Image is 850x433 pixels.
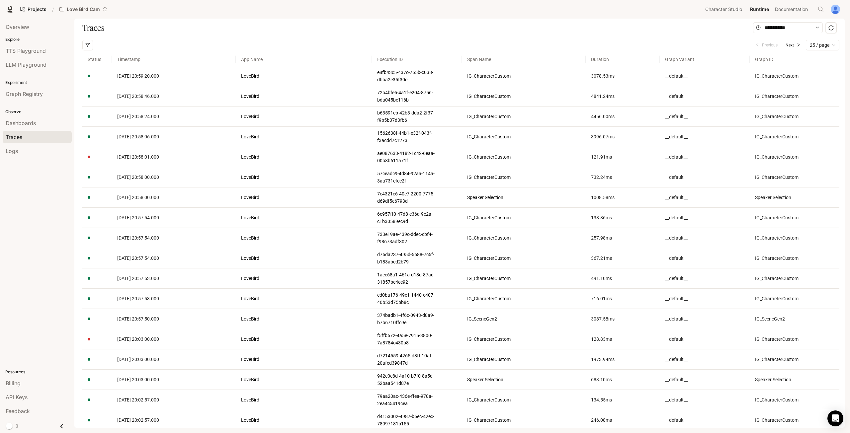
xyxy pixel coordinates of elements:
a: 72b4bfe5-4a1f-e204-8756-bda045bc116b [377,89,456,104]
span: [DATE] 20:58:00.000 [117,175,159,180]
a: 3078.53ms [591,72,655,80]
a: b63591eb-42b3-dda2-2f37-f9b5b37d3fb6 [377,109,456,124]
span: Character Studio [705,5,742,14]
span: [DATE] 20:03:00.000 [117,336,159,342]
a: [DATE] 20:57:54.000 [117,234,230,242]
a: Character Studio [703,3,747,16]
a: IG_CharacterCustom [755,113,834,120]
span: Timestamp [112,50,236,68]
a: __default__ [665,194,744,201]
a: IG_CharacterCustom [755,153,834,161]
a: 138.86ms [591,214,655,221]
a: d75da237-495d-5688-7c5f-b183abcd2b79 [377,251,456,265]
a: 257.98ms [591,234,655,242]
a: __default__ [665,234,744,242]
article: 121.91 ms [591,153,655,161]
a: IG_CharacterCustom [755,275,834,282]
article: __default__ [665,93,744,100]
span: Projects [28,7,46,12]
a: 1973.94ms [591,356,655,363]
span: Status [82,50,112,68]
article: IG_CharacterCustom [755,396,834,403]
a: ed0ba176-49c1-1440-c407-40b53d75bb8c [377,291,456,306]
article: __default__ [665,113,744,120]
a: 1008.58ms [591,194,655,201]
a: IG_CharacterCustom [467,295,580,302]
a: LoveBird [241,153,367,161]
a: LoveBird [241,356,367,363]
span: Span Name [462,50,586,68]
button: Open workspace menu [56,3,110,16]
a: __default__ [665,72,744,80]
a: LoveBird [241,335,367,343]
a: [DATE] 20:02:57.000 [117,416,230,424]
a: [DATE] 20:58:24.000 [117,113,230,120]
span: App Name [236,50,372,68]
article: 1008.58 ms [591,194,655,201]
a: IG_CharacterCustom [467,234,580,242]
a: Go to projects [17,3,49,16]
article: 128.83 ms [591,335,655,343]
span: [DATE] 20:57:53.000 [117,276,159,281]
article: IG_CharacterCustom [755,72,834,80]
span: sync [828,25,834,31]
a: IG_CharacterCustom [755,133,834,140]
a: 4456.00ms [591,113,655,120]
a: IG_CharacterCustom [467,396,580,403]
span: [DATE] 20:59:20.000 [117,73,159,79]
article: Speaker Selection [755,194,834,201]
article: 716.01 ms [591,295,655,302]
a: IG_CharacterCustom [467,153,580,161]
span: 25 / page [810,40,835,50]
a: 367.21ms [591,254,655,262]
span: Next [786,42,794,48]
a: LoveBird [241,194,367,201]
a: [DATE] 20:58:01.000 [117,153,230,161]
article: IG_SceneGen2 [755,315,834,323]
a: LoveBird [241,275,367,282]
a: [DATE] 20:58:00.000 [117,174,230,181]
article: 683.10 ms [591,376,655,383]
a: LoveBird [241,133,367,140]
span: [DATE] 20:58:00.000 [117,195,159,200]
div: Open Intercom Messenger [827,410,843,426]
span: [DATE] 20:58:24.000 [117,114,159,119]
a: IG_CharacterCustom [755,174,834,181]
a: [DATE] 20:58:06.000 [117,133,230,140]
a: Speaker Selection [467,194,580,201]
a: [DATE] 20:03:00.000 [117,376,230,383]
article: __default__ [665,295,744,302]
a: d4153002-4987-b6ec-42ec-78997181b155 [377,413,456,427]
a: __default__ [665,214,744,221]
a: 4841.24ms [591,93,655,100]
a: [DATE] 20:02:57.000 [117,396,230,403]
a: IG_CharacterCustom [467,93,580,100]
a: IG_CharacterCustom [467,174,580,181]
article: IG_CharacterCustom [755,254,834,262]
a: __default__ [665,275,744,282]
a: 683.10ms [591,376,655,383]
a: Runtime [747,3,772,16]
a: 374badb1-4f6c-0943-d8a9-b7b6710ffc9e [377,312,456,326]
article: 257.98 ms [591,234,655,242]
a: 1562638f-44b1-e32f-043f-f3acdd7c1273 [377,129,456,144]
a: LoveBird [241,72,367,80]
span: Graph ID [750,50,839,68]
a: [DATE] 20:57:54.000 [117,214,230,221]
button: User avatar [829,3,842,16]
a: IG_CharacterCustom [755,234,834,242]
a: IG_CharacterCustom [755,93,834,100]
a: 3087.58ms [591,315,655,323]
a: __default__ [665,396,744,403]
a: 79aa20ac-436e-ffea-978a-2ea4c5419cea [377,393,456,407]
a: [DATE] 20:57:53.000 [117,295,230,302]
